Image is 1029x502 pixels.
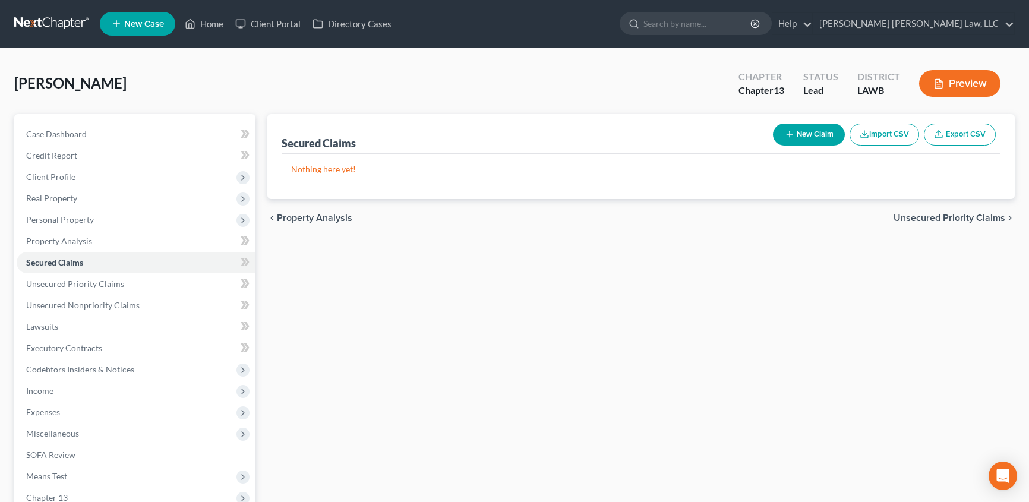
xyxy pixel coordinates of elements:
[26,236,92,246] span: Property Analysis
[124,20,164,29] span: New Case
[26,214,94,225] span: Personal Property
[179,13,229,34] a: Home
[267,213,277,223] i: chevron_left
[17,337,255,359] a: Executory Contracts
[850,124,919,146] button: Import CSV
[26,321,58,331] span: Lawsuits
[803,70,838,84] div: Status
[857,70,900,84] div: District
[26,193,77,203] span: Real Property
[277,213,352,223] span: Property Analysis
[17,444,255,466] a: SOFA Review
[26,450,75,460] span: SOFA Review
[26,129,87,139] span: Case Dashboard
[307,13,397,34] a: Directory Cases
[772,13,812,34] a: Help
[26,279,124,289] span: Unsecured Priority Claims
[813,13,1014,34] a: [PERSON_NAME] [PERSON_NAME] Law, LLC
[17,273,255,295] a: Unsecured Priority Claims
[17,316,255,337] a: Lawsuits
[233,228,257,247] div: New
[1005,213,1015,223] i: chevron_right
[643,12,752,34] input: Search by name...
[919,70,1000,97] button: Preview
[26,343,102,353] span: Executory Contracts
[26,428,79,438] span: Miscellaneous
[803,84,838,97] div: Lead
[26,471,67,481] span: Means Test
[291,163,991,175] p: Nothing here yet!
[14,74,127,91] span: [PERSON_NAME]
[857,84,900,97] div: LAWB
[894,213,1015,223] button: Unsecured Priority Claims chevron_right
[26,407,60,417] span: Expenses
[17,124,255,145] a: Case Dashboard
[773,124,845,146] button: New Claim
[267,213,352,223] button: chevron_left Property Analysis
[26,364,134,374] span: Codebtors Insiders & Notices
[17,252,255,273] a: Secured Claims
[738,70,784,84] div: Chapter
[26,386,53,396] span: Income
[924,124,996,146] a: Export CSV
[26,172,75,182] span: Client Profile
[229,13,307,34] a: Client Portal
[774,84,784,96] span: 13
[17,145,255,166] a: Credit Report
[17,295,255,316] a: Unsecured Nonpriority Claims
[894,213,1005,223] span: Unsecured Priority Claims
[17,231,255,252] a: Property Analysis
[738,84,784,97] div: Chapter
[26,257,83,267] span: Secured Claims
[26,300,140,310] span: Unsecured Nonpriority Claims
[26,150,77,160] span: Credit Report
[282,136,356,150] div: Secured Claims
[989,462,1017,490] div: Open Intercom Messenger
